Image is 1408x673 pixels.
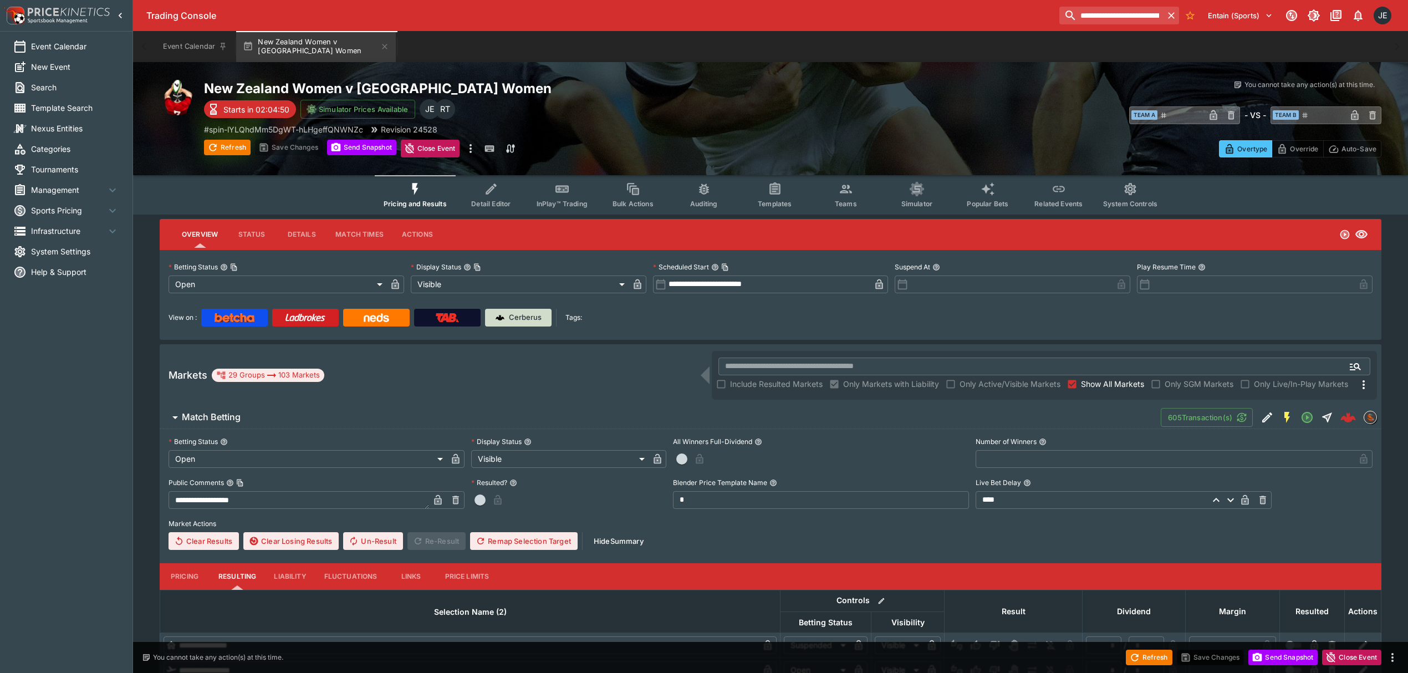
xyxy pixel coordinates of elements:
[509,479,517,487] button: Resulted?
[436,563,498,590] button: Price Limits
[243,532,339,550] button: Clear Losing Results
[1345,356,1365,376] button: Open
[1219,140,1381,157] div: Start From
[960,378,1060,390] span: Only Active/Visible Markets
[835,200,857,208] span: Teams
[169,276,386,293] div: Open
[1322,650,1381,665] button: Close Event
[1254,378,1348,390] span: Only Live/In-Play Markets
[160,406,1161,429] button: Match Betting
[169,262,218,272] p: Betting Status
[169,532,239,550] button: Clear Results
[769,479,777,487] button: Blender Price Template Name
[1317,407,1337,427] button: Straight
[1126,650,1172,665] button: Refresh
[422,605,519,619] span: Selection Name (2)
[471,450,649,468] div: Visible
[204,140,251,155] button: Refresh
[1337,406,1359,429] a: 2a94f7f1-c407-4374-96ef-f41806329901
[1081,378,1144,390] span: Show All Markets
[463,263,471,271] button: Display StatusCopy To Clipboard
[673,478,767,487] p: Blender Price Template Name
[758,200,792,208] span: Templates
[945,590,1083,633] th: Result
[524,438,532,446] button: Display Status
[1304,6,1324,26] button: Toggle light/dark mode
[31,266,119,278] span: Help & Support
[300,100,415,119] button: Simulator Prices Available
[1023,636,1041,654] button: Push
[31,164,119,175] span: Tournaments
[690,200,717,208] span: Auditing
[169,369,207,381] h5: Markets
[1340,410,1356,425] img: logo-cerberus--red.svg
[146,10,1055,22] div: Trading Console
[1103,200,1157,208] span: System Controls
[236,479,244,487] button: Copy To Clipboard
[1181,7,1199,24] button: No Bookmarks
[220,438,228,446] button: Betting Status
[471,478,507,487] p: Resulted?
[496,313,504,322] img: Cerberus
[875,636,923,654] div: Visible
[509,312,542,323] p: Cerberus
[169,450,447,468] div: Open
[169,309,197,327] label: View on :
[1124,640,1126,651] div: /
[1237,143,1267,155] p: Overtype
[1165,378,1233,390] span: Only SGM Markets
[227,221,277,248] button: Status
[874,594,889,608] button: Bulk edit
[375,175,1166,215] div: Event type filters
[537,200,588,208] span: InPlay™ Trading
[31,205,106,216] span: Sports Pricing
[485,309,552,327] a: Cerberus
[3,4,25,27] img: PriceKinetics Logo
[364,313,389,322] img: Neds
[1219,140,1272,157] button: Overtype
[986,636,1003,654] button: Lose
[343,532,402,550] span: Un-Result
[1272,140,1323,157] button: Override
[613,200,654,208] span: Bulk Actions
[31,40,119,52] span: Event Calendar
[1277,407,1297,427] button: SGM Enabled
[1244,80,1375,90] p: You cannot take any action(s) at this time.
[901,200,932,208] span: Simulator
[587,532,650,550] button: HideSummary
[204,124,363,135] p: Copy To Clipboard
[411,262,461,272] p: Display Status
[1059,7,1163,24] input: search
[721,263,729,271] button: Copy To Clipboard
[392,221,442,248] button: Actions
[31,61,119,73] span: New Event
[436,313,459,322] img: TabNZ
[230,263,238,271] button: Copy To Clipboard
[1023,479,1031,487] button: Live Bet Delay
[31,225,106,237] span: Infrastructure
[1161,408,1253,427] button: 605Transaction(s)
[673,437,752,446] p: All Winners Full-Dividend
[730,378,823,390] span: Include Resulted Markets
[1290,143,1318,155] p: Override
[1386,651,1399,664] button: more
[948,636,966,654] button: Not Set
[386,563,436,590] button: Links
[843,378,939,390] span: Only Markets with Liability
[173,221,227,248] button: Overview
[411,276,629,293] div: Visible
[473,263,481,271] button: Copy To Clipboard
[895,262,930,272] p: Suspend At
[31,184,106,196] span: Management
[31,246,119,257] span: System Settings
[1326,6,1346,26] button: Documentation
[401,140,460,157] button: Close Event
[1297,407,1317,427] button: Open
[780,590,945,611] th: Controls
[1034,200,1083,208] span: Related Events
[1340,410,1356,425] div: 2a94f7f1-c407-4374-96ef-f41806329901
[1323,140,1381,157] button: Auto-Save
[265,563,315,590] button: Liability
[420,99,440,119] div: James Edlin
[226,479,234,487] button: Public CommentsCopy To Clipboard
